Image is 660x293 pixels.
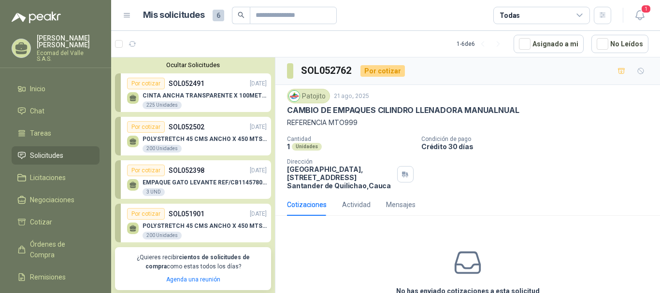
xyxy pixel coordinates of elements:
[360,65,405,77] div: Por cotizar
[421,136,656,142] p: Condición de pago
[421,142,656,151] p: Crédito 30 días
[12,146,100,165] a: Solicitudes
[250,166,267,175] p: [DATE]
[287,158,393,165] p: Dirección
[514,35,584,53] button: Asignado a mi
[301,63,353,78] h3: SOL052762
[12,124,100,142] a: Tareas
[30,128,51,139] span: Tareas
[30,239,90,260] span: Órdenes de Compra
[641,4,651,14] span: 1
[250,79,267,88] p: [DATE]
[457,36,506,52] div: 1 - 6 de 6
[127,208,165,220] div: Por cotizar
[342,199,371,210] div: Actividad
[169,165,204,176] p: SOL052398
[287,117,648,128] p: REFERENCIA MTO999
[12,80,100,98] a: Inicio
[30,217,52,227] span: Cotizar
[169,78,204,89] p: SOL052491
[12,268,100,286] a: Remisiones
[30,106,44,116] span: Chat
[591,35,648,53] button: No Leídos
[30,84,45,94] span: Inicio
[127,165,165,176] div: Por cotizar
[287,142,290,151] p: 1
[115,204,271,242] a: Por cotizarSOL051901[DATE] POLYSTRETCH 45 CMS ANCHO X 450 MTS LONG200 Unidades
[12,102,100,120] a: Chat
[143,145,182,153] div: 200 Unidades
[30,150,63,161] span: Solicitudes
[115,160,271,199] a: Por cotizarSOL052398[DATE] EMPAQUE GATO LEVANTE REF/CB11457801 ALZADORA 18503 UND
[12,168,100,187] a: Licitaciones
[287,199,327,210] div: Cotizaciones
[115,73,271,112] a: Por cotizarSOL052491[DATE] CINTA ANCHA TRANSPARENTE X 100METROS225 Unidades
[250,123,267,132] p: [DATE]
[143,223,267,229] p: POLYSTRETCH 45 CMS ANCHO X 450 MTS LONG
[287,105,519,115] p: CAMBIO DE EMPAQUES CILINDRO LLENADORA MANUALNUAL
[143,232,182,239] div: 200 Unidades
[143,8,205,22] h1: Mis solicitudes
[37,50,100,62] p: Ecomad del Valle S.A.S.
[213,10,224,21] span: 6
[121,253,265,271] p: ¿Quieres recibir como estas todos los días?
[115,61,271,69] button: Ocultar Solicitudes
[127,121,165,133] div: Por cotizar
[169,209,204,219] p: SOL051901
[37,35,100,48] p: [PERSON_NAME] [PERSON_NAME]
[500,10,520,21] div: Todas
[127,78,165,89] div: Por cotizar
[143,188,165,196] div: 3 UND
[631,7,648,24] button: 1
[12,191,100,209] a: Negociaciones
[143,92,267,99] p: CINTA ANCHA TRANSPARENTE X 100METROS
[287,165,393,190] p: [GEOGRAPHIC_DATA], [STREET_ADDRESS] Santander de Quilichao , Cauca
[12,213,100,231] a: Cotizar
[334,92,369,101] p: 21 ago, 2025
[143,179,267,186] p: EMPAQUE GATO LEVANTE REF/CB11457801 ALZADORA 1850
[115,117,271,155] a: Por cotizarSOL052502[DATE] POLYSTRETCH 45 CMS ANCHO X 450 MTS LONG200 Unidades
[169,122,204,132] p: SOL052502
[166,276,220,283] a: Agenda una reunión
[238,12,244,18] span: search
[287,136,414,142] p: Cantidad
[12,12,61,23] img: Logo peakr
[289,91,300,101] img: Company Logo
[250,209,267,219] p: [DATE]
[386,199,416,210] div: Mensajes
[292,143,322,151] div: Unidades
[287,89,330,103] div: Patojito
[143,101,182,109] div: 225 Unidades
[145,254,250,270] b: cientos de solicitudes de compra
[143,136,267,142] p: POLYSTRETCH 45 CMS ANCHO X 450 MTS LONG
[12,235,100,264] a: Órdenes de Compra
[30,272,66,282] span: Remisiones
[30,195,74,205] span: Negociaciones
[30,172,66,183] span: Licitaciones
